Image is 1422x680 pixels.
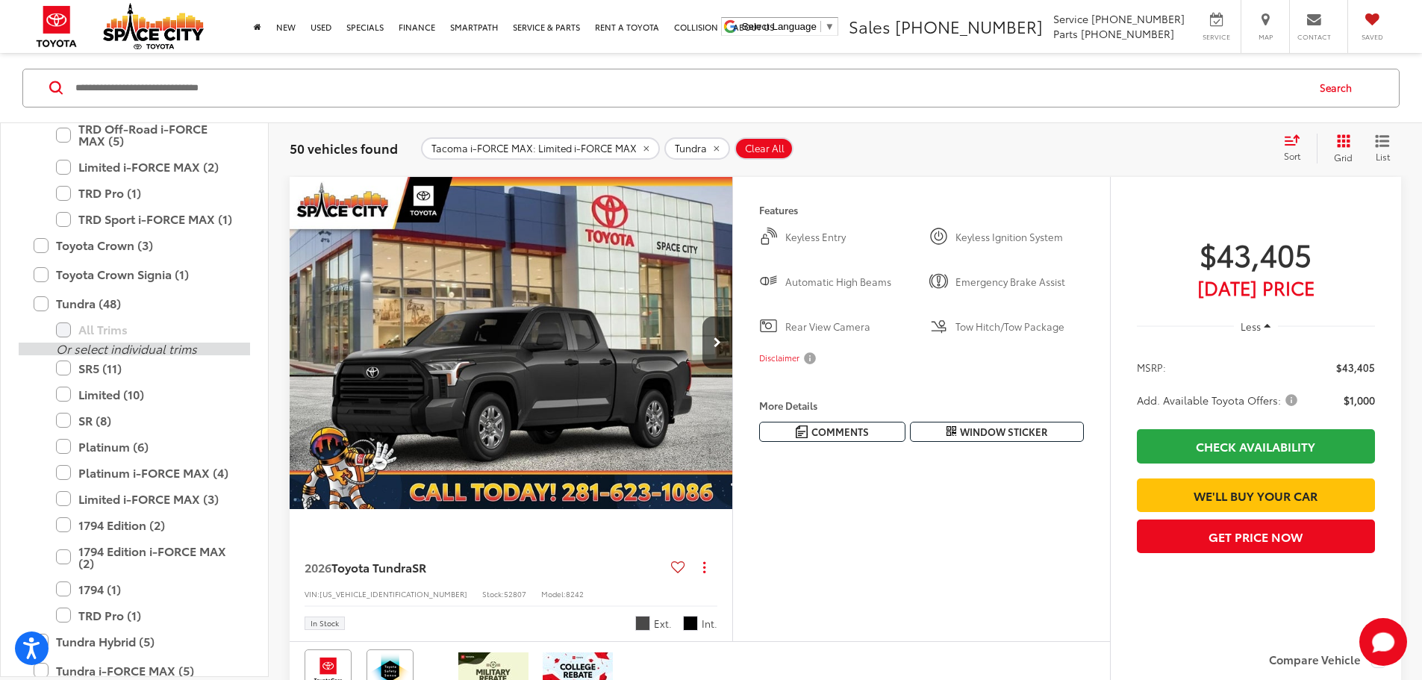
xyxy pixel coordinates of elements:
[34,290,235,316] label: Tundra (48)
[1284,149,1300,162] span: Sort
[289,177,734,511] img: 2026 Toyota Tundra SR RWD Double Cab 6.5-Ft.
[421,137,660,159] button: remove Tacoma%20i-FORCE%20MAX: Limited%20i-FORCE%20MAX
[504,588,526,599] span: 52807
[675,142,707,154] span: Tundra
[74,69,1306,105] input: Search by Make, Model, or Keyword
[305,559,665,575] a: 2026Toyota TundraSR
[955,275,1084,290] span: Emergency Brake Assist
[56,316,235,343] label: All Trims
[311,620,339,627] span: In Stock
[825,21,835,32] span: ▼
[541,588,566,599] span: Model:
[1375,149,1390,162] span: List
[745,142,785,154] span: Clear All
[305,558,331,575] span: 2026
[34,232,235,258] label: Toyota Crown (3)
[56,381,235,407] label: Limited (10)
[1137,478,1375,512] a: We'll Buy Your Car
[735,137,793,159] button: Clear All
[289,177,734,510] a: 2026 Toyota Tundra SR RWD Double Cab 6.5-Ft.2026 Toyota Tundra SR RWD Double Cab 6.5-Ft.2026 Toyo...
[331,558,412,575] span: Toyota Tundra
[849,14,891,38] span: Sales
[910,422,1084,442] button: Window Sticker
[1137,360,1166,375] span: MSRP:
[56,511,235,537] label: 1794 Edition (2)
[742,21,835,32] a: Select Language​
[796,425,808,438] img: Comments
[960,425,1047,439] span: Window Sticker
[56,154,235,180] label: Limited i-FORCE MAX (2)
[56,180,235,206] label: TRD Pro (1)
[1364,133,1401,163] button: List View
[1241,319,1261,333] span: Less
[702,617,717,631] span: Int.
[1276,133,1317,163] button: Select sort value
[895,14,1043,38] span: [PHONE_NUMBER]
[1359,618,1407,666] svg: Start Chat
[412,558,426,575] span: SR
[664,137,730,159] button: remove Tundra
[691,554,717,580] button: Actions
[1306,69,1373,106] button: Search
[56,433,235,459] label: Platinum (6)
[955,230,1084,245] span: Keyless Ignition System
[1137,280,1375,295] span: [DATE] Price
[635,616,650,631] span: Magnetic Gray Metallic
[947,425,956,437] i: Window Sticker
[1317,133,1364,163] button: Grid View
[1234,314,1279,340] button: Less
[759,352,799,364] span: Disclaimer
[56,602,235,628] label: TRD Pro (1)
[1091,11,1185,26] span: [PHONE_NUMBER]
[34,628,235,654] label: Tundra Hybrid (5)
[759,422,905,442] button: Comments
[56,355,235,381] label: SR5 (11)
[56,407,235,433] label: SR (8)
[1249,32,1282,42] span: Map
[1137,393,1300,408] span: Add. Available Toyota Offers:
[820,21,821,32] span: ​
[1269,653,1386,668] label: Compare Vehicle
[319,588,467,599] span: [US_VEHICLE_IDENTIFICATION_NUMBER]
[1053,26,1078,41] span: Parts
[482,588,504,599] span: Stock:
[1359,618,1407,666] button: Toggle Chat Window
[955,319,1084,334] span: Tow Hitch/Tow Package
[1336,360,1375,375] span: $43,405
[759,400,1084,411] h4: More Details
[1137,235,1375,272] span: $43,405
[1137,429,1375,463] a: Check Availability
[289,177,734,510] div: 2026 Toyota Tundra SR 0
[103,3,204,49] img: Space City Toyota
[34,261,235,287] label: Toyota Crown Signia (1)
[290,138,398,156] span: 50 vehicles found
[1356,32,1388,42] span: Saved
[1297,32,1331,42] span: Contact
[56,575,235,602] label: 1794 (1)
[431,142,637,154] span: Tacoma i-FORCE MAX: Limited i-FORCE MAX
[1137,393,1303,408] button: Add. Available Toyota Offers:
[742,21,817,32] span: Select Language
[1137,520,1375,553] button: Get Price Now
[56,116,235,154] label: TRD Off-Road i-FORCE MAX (5)
[56,340,197,357] i: Or select individual trims
[759,205,1084,215] h4: Features
[785,275,914,290] span: Automatic High Beams
[1081,26,1174,41] span: [PHONE_NUMBER]
[56,206,235,232] label: TRD Sport i-FORCE MAX (1)
[305,588,319,599] span: VIN:
[654,617,672,631] span: Ext.
[703,561,705,573] span: dropdown dots
[811,425,869,439] span: Comments
[759,343,819,374] button: Disclaimer
[1344,393,1375,408] span: $1,000
[1334,150,1353,163] span: Grid
[785,319,914,334] span: Rear View Camera
[1053,11,1088,26] span: Service
[702,316,732,369] button: Next image
[785,230,914,245] span: Keyless Entry
[683,616,698,631] span: Black Fabric
[56,459,235,485] label: Platinum i-FORCE MAX (4)
[566,588,584,599] span: 8242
